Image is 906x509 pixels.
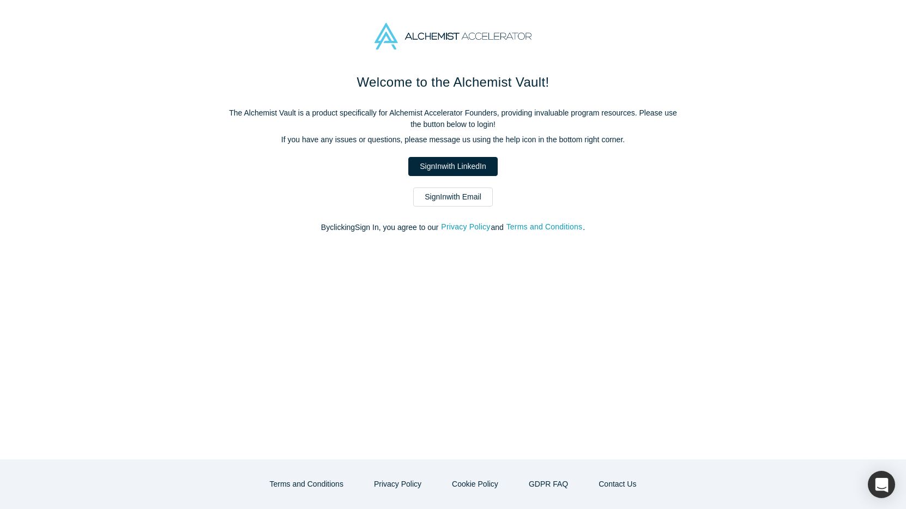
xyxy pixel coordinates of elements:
a: SignInwith LinkedIn [408,157,497,176]
h1: Welcome to the Alchemist Vault! [224,72,682,92]
a: GDPR FAQ [517,475,579,494]
button: Terms and Conditions [506,221,583,233]
p: By clicking Sign In , you agree to our and . [224,222,682,233]
p: The Alchemist Vault is a product specifically for Alchemist Accelerator Founders, providing inval... [224,107,682,130]
a: SignInwith Email [413,187,493,207]
button: Privacy Policy [440,221,491,233]
button: Privacy Policy [363,475,433,494]
button: Cookie Policy [440,475,510,494]
p: If you have any issues or questions, please message us using the help icon in the bottom right co... [224,134,682,146]
button: Terms and Conditions [258,475,355,494]
img: Alchemist Accelerator Logo [375,23,531,50]
button: Contact Us [587,475,648,494]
